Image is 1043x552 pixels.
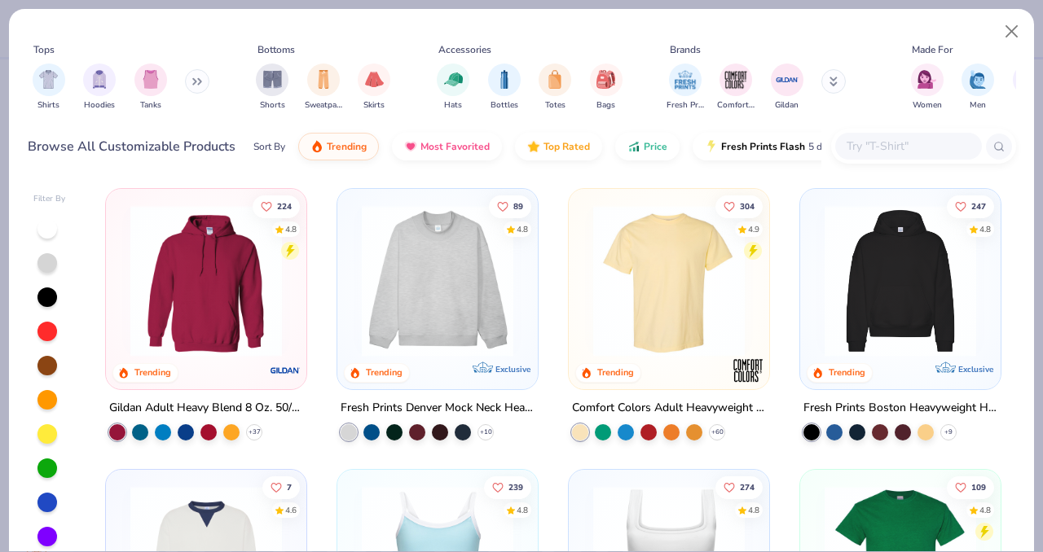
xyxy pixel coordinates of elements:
[721,140,805,153] span: Fresh Prints Flash
[444,70,463,89] img: Hats Image
[33,193,66,205] div: Filter By
[912,42,953,57] div: Made For
[288,483,293,491] span: 7
[495,70,513,89] img: Bottles Image
[911,64,944,112] div: filter for Women
[508,483,523,491] span: 239
[310,140,323,153] img: trending.gif
[438,42,491,57] div: Accessories
[491,99,518,112] span: Bottles
[39,70,58,89] img: Shirts Image
[717,99,755,112] span: Comfort Colors
[947,195,994,217] button: Like
[327,140,367,153] span: Trending
[771,64,803,112] div: filter for Gildan
[775,68,799,92] img: Gildan Image
[667,64,704,112] div: filter for Fresh Prints
[354,205,521,357] img: f5d85501-0dbb-4ee4-b115-c08fa3845d83
[109,398,303,418] div: Gildan Adult Heavy Blend 8 Oz. 50/50 Hooded Sweatshirt
[673,68,698,92] img: Fresh Prints Image
[495,364,530,375] span: Exclusive
[667,99,704,112] span: Fresh Prints
[305,64,342,112] button: filter button
[957,364,992,375] span: Exclusive
[404,140,417,153] img: most_fav.gif
[256,64,288,112] button: filter button
[437,64,469,112] div: filter for Hats
[515,133,602,160] button: Top Rated
[260,99,285,112] span: Shorts
[305,99,342,112] span: Sweatpants
[717,64,755,112] div: filter for Comfort Colors
[740,483,755,491] span: 274
[775,99,799,112] span: Gildan
[437,64,469,112] button: filter button
[33,64,65,112] div: filter for Shirts
[979,504,991,516] div: 4.8
[732,354,764,387] img: Comfort Colors logo
[539,64,571,112] button: filter button
[962,64,994,112] button: filter button
[527,140,540,153] img: TopRated.gif
[808,138,869,156] span: 5 day delivery
[83,64,116,112] div: filter for Hoodies
[705,140,718,153] img: flash.gif
[286,504,297,516] div: 4.6
[748,504,759,516] div: 4.8
[489,195,531,217] button: Like
[670,42,701,57] div: Brands
[263,475,301,498] button: Like
[979,223,991,235] div: 4.8
[590,64,623,112] button: filter button
[539,64,571,112] div: filter for Totes
[298,133,379,160] button: Trending
[944,427,953,437] span: + 9
[544,140,590,153] span: Top Rated
[918,70,936,89] img: Women Image
[748,223,759,235] div: 4.9
[715,475,763,498] button: Like
[122,205,290,357] img: 01756b78-01f6-4cc6-8d8a-3c30c1a0c8ac
[286,223,297,235] div: 4.8
[142,70,160,89] img: Tanks Image
[997,16,1028,47] button: Close
[521,205,689,357] img: a90f7c54-8796-4cb2-9d6e-4e9644cfe0fe
[596,70,614,89] img: Bags Image
[644,140,667,153] span: Price
[717,64,755,112] button: filter button
[740,202,755,210] span: 304
[253,195,301,217] button: Like
[480,427,492,437] span: + 10
[517,223,528,235] div: 4.8
[693,133,881,160] button: Fresh Prints Flash5 day delivery
[315,70,332,89] img: Sweatpants Image
[278,202,293,210] span: 224
[358,64,390,112] div: filter for Skirts
[711,427,723,437] span: + 60
[420,140,490,153] span: Most Favorited
[444,99,462,112] span: Hats
[140,99,161,112] span: Tanks
[28,137,235,156] div: Browse All Customizable Products
[269,354,301,387] img: Gildan logo
[33,42,55,57] div: Tops
[84,99,115,112] span: Hoodies
[971,202,986,210] span: 247
[545,99,566,112] span: Totes
[752,205,920,357] img: e55d29c3-c55d-459c-bfd9-9b1c499ab3c6
[969,70,987,89] img: Men Image
[596,99,615,112] span: Bags
[134,64,167,112] button: filter button
[341,398,535,418] div: Fresh Prints Denver Mock Neck Heavyweight Sweatshirt
[947,475,994,498] button: Like
[90,70,108,89] img: Hoodies Image
[585,205,753,357] img: 029b8af0-80e6-406f-9fdc-fdf898547912
[724,68,748,92] img: Comfort Colors Image
[305,64,342,112] div: filter for Sweatpants
[590,64,623,112] div: filter for Bags
[771,64,803,112] button: filter button
[488,64,521,112] div: filter for Bottles
[513,202,523,210] span: 89
[256,64,288,112] div: filter for Shorts
[249,427,261,437] span: + 37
